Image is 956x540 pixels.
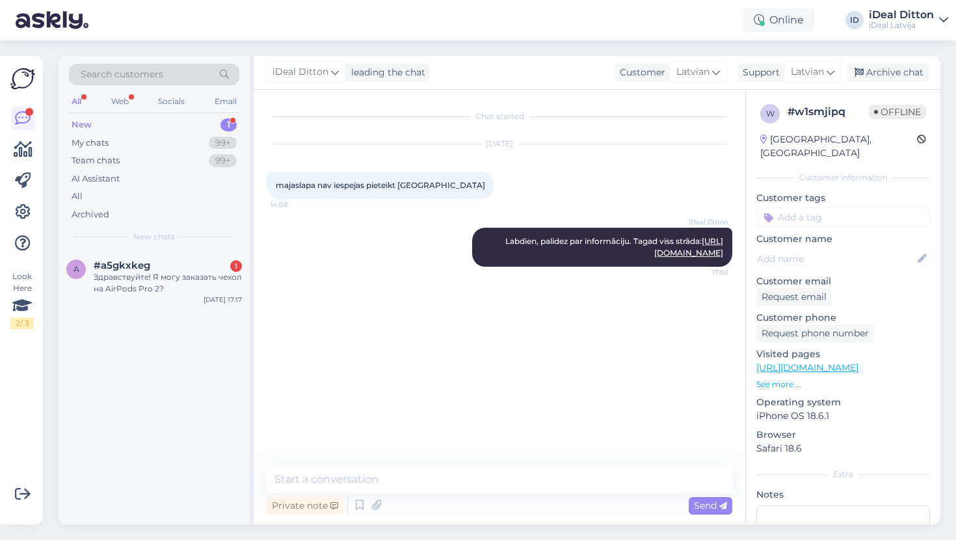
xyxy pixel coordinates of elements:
[756,275,930,288] p: Customer email
[267,111,732,122] div: Chat started
[788,104,869,120] div: # w1smjipq
[72,154,120,167] div: Team chats
[869,10,934,20] div: iDeal Ditton
[766,109,775,118] span: w
[869,20,934,31] div: iDeal Latvija
[230,260,242,272] div: 1
[756,468,930,480] div: Extra
[81,68,163,81] span: Search customers
[109,93,131,110] div: Web
[869,10,948,31] a: iDeal DittoniDeal Latvija
[94,260,150,271] span: #a5gkxkeg
[212,93,239,110] div: Email
[680,217,728,227] span: iDeal Ditton
[209,154,237,167] div: 99+
[72,190,83,203] div: All
[756,409,930,423] p: iPhone OS 18.6.1
[267,497,343,515] div: Private note
[756,232,930,246] p: Customer name
[791,65,824,79] span: Latvian
[346,66,425,79] div: leading the chat
[756,396,930,409] p: Operating system
[680,267,728,277] span: 17:02
[10,271,34,329] div: Look Here
[694,500,727,511] span: Send
[676,65,710,79] span: Latvian
[505,236,723,258] span: Labdien, palidez par informāciju. Tagad viss strāda:
[72,172,120,185] div: AI Assistant
[756,379,930,390] p: See more ...
[737,66,780,79] div: Support
[756,325,874,342] div: Request phone number
[847,64,929,81] div: Archive chat
[10,317,34,329] div: 2 / 3
[757,252,915,266] input: Add name
[756,428,930,442] p: Browser
[615,66,665,79] div: Customer
[72,118,92,131] div: New
[267,138,732,150] div: [DATE]
[209,137,237,150] div: 99+
[756,488,930,502] p: Notes
[756,172,930,183] div: Customer information
[743,8,814,32] div: Online
[756,288,832,306] div: Request email
[756,362,858,373] a: [URL][DOMAIN_NAME]
[94,271,242,295] div: Здравствуйте! Я могу заказать чехол на AirPods Pro 2?
[271,200,319,209] span: 14:08
[760,133,917,160] div: [GEOGRAPHIC_DATA], [GEOGRAPHIC_DATA]
[756,347,930,361] p: Visited pages
[10,66,35,91] img: Askly Logo
[276,180,485,190] span: majaslapa nav iespejas pieteikt [GEOGRAPHIC_DATA]
[69,93,84,110] div: All
[756,191,930,205] p: Customer tags
[756,311,930,325] p: Customer phone
[869,105,926,119] span: Offline
[204,295,242,304] div: [DATE] 17:17
[72,137,109,150] div: My chats
[756,442,930,455] p: Safari 18.6
[220,118,237,131] div: 1
[73,264,79,274] span: a
[72,208,109,221] div: Archived
[155,93,187,110] div: Socials
[845,11,864,29] div: ID
[272,65,328,79] span: iDeal Ditton
[756,208,930,227] input: Add a tag
[133,231,175,243] span: New chats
